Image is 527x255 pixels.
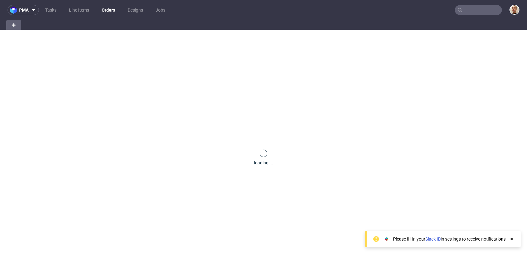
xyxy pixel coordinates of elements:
[384,236,390,242] img: Slack
[41,5,60,15] a: Tasks
[8,5,39,15] button: pma
[98,5,119,15] a: Orders
[65,5,93,15] a: Line Items
[393,236,506,242] div: Please fill in your in settings to receive notifications
[510,5,519,14] img: Bartłomiej Leśniczuk
[124,5,147,15] a: Designs
[425,236,441,242] a: Slack ID
[152,5,169,15] a: Jobs
[10,7,19,14] img: logo
[254,160,273,166] div: loading ...
[19,8,29,12] span: pma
